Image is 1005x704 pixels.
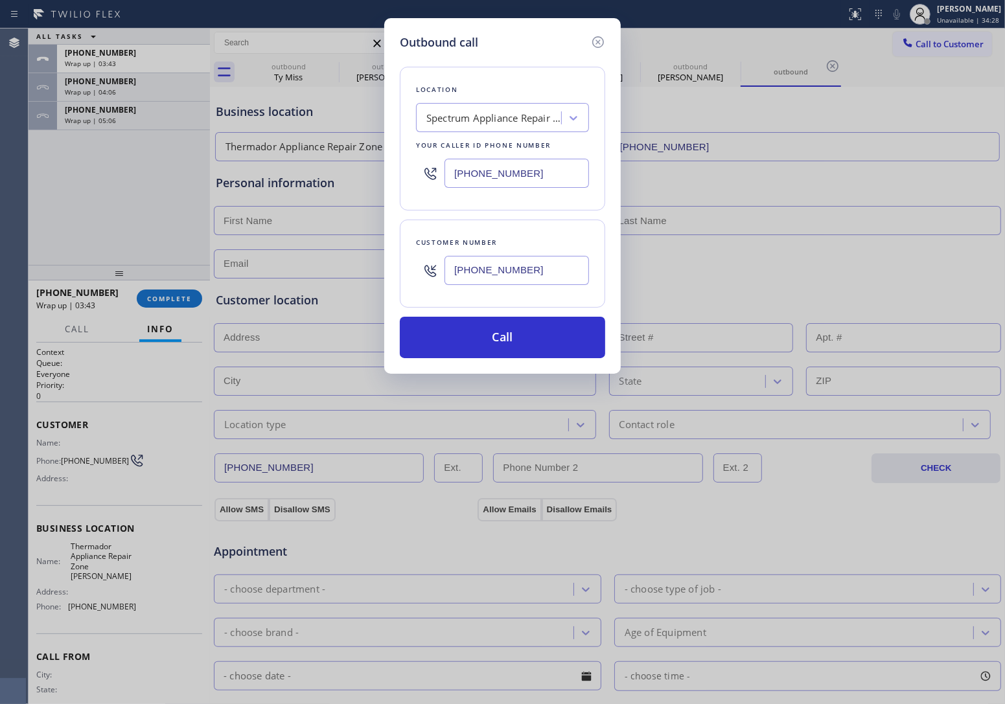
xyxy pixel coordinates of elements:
[445,159,589,188] input: (123) 456-7890
[416,83,589,97] div: Location
[445,256,589,285] input: (123) 456-7890
[400,317,605,358] button: Call
[426,111,562,126] div: Spectrum Appliance Repair [GEOGRAPHIC_DATA]
[416,236,589,249] div: Customer number
[416,139,589,152] div: Your caller id phone number
[400,34,478,51] h5: Outbound call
